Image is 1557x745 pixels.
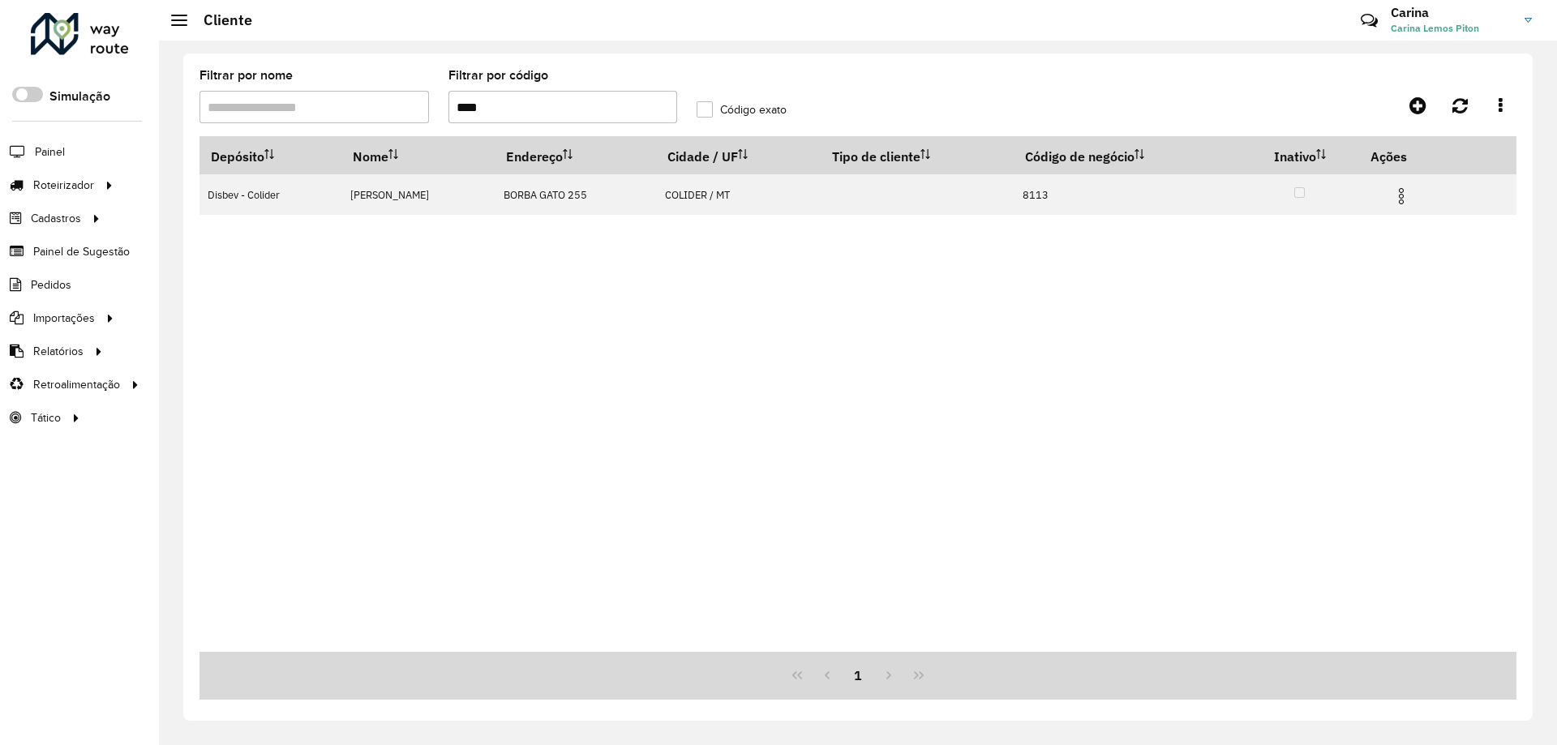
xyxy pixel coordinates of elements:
font: Ações [1370,148,1407,165]
font: Nome [353,148,388,165]
font: 8113 [1023,188,1049,202]
a: Contato Rápido [1352,3,1387,38]
font: Retroalimentação [33,379,120,391]
font: BORBA GATO 255 [504,188,587,202]
font: 1 [854,667,862,683]
font: Simulação [49,89,110,103]
font: Carina [1391,4,1429,20]
font: Depósito [211,148,264,165]
font: Cliente [204,11,252,29]
font: Painel [35,146,65,158]
font: [PERSON_NAME] [350,188,429,202]
font: Cidade / UF [667,148,738,165]
font: COLIDER / MT [665,188,730,202]
font: Cadastros [31,212,81,225]
font: Roteirizador [33,179,94,191]
font: Tático [31,412,61,424]
font: Inativo [1274,148,1316,165]
font: Tipo de cliente [832,148,920,165]
font: Carina Lemos Piton [1391,22,1479,34]
font: Disbev - Colider [208,188,280,202]
font: Painel de Sugestão [33,246,130,258]
font: Código exato [720,104,787,116]
font: Relatórios [33,345,84,358]
font: Endereço [506,148,563,165]
font: Importações [33,312,95,324]
font: Código de negócio [1025,148,1135,165]
font: Filtrar por nome [199,68,293,82]
font: Pedidos [31,279,71,291]
button: 1 [843,660,873,691]
font: Filtrar por código [448,68,548,82]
